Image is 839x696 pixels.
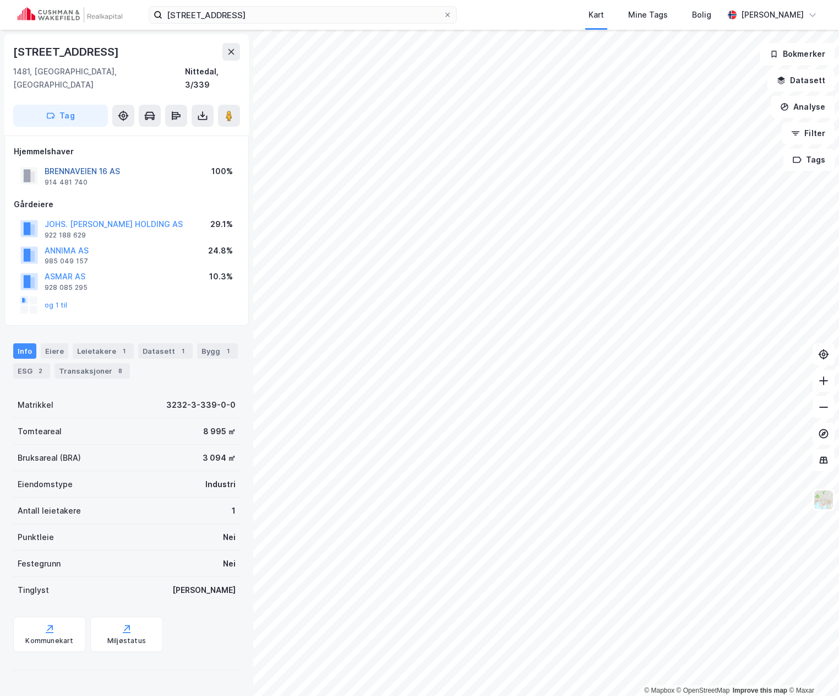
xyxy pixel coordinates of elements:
[166,398,236,412] div: 3232-3-339-0-0
[18,425,62,438] div: Tomteareal
[211,165,233,178] div: 100%
[18,531,54,544] div: Punktleie
[203,451,236,465] div: 3 094 ㎡
[205,478,236,491] div: Industri
[13,363,50,379] div: ESG
[138,343,193,359] div: Datasett
[185,65,240,91] div: Nittedal, 3/339
[18,584,49,597] div: Tinglyst
[208,244,233,257] div: 24.8%
[115,365,126,376] div: 8
[172,584,236,597] div: [PERSON_NAME]
[210,218,233,231] div: 29.1%
[733,687,787,694] a: Improve this map
[118,346,129,357] div: 1
[692,8,711,21] div: Bolig
[644,687,674,694] a: Mapbox
[203,425,236,438] div: 8 995 ㎡
[162,7,443,23] input: Søk på adresse, matrikkel, gårdeiere, leietakere eller personer
[741,8,804,21] div: [PERSON_NAME]
[589,8,604,21] div: Kart
[13,43,121,61] div: [STREET_ADDRESS]
[767,69,835,91] button: Datasett
[209,270,233,283] div: 10.3%
[677,687,730,694] a: OpenStreetMap
[783,149,835,171] button: Tags
[18,7,122,23] img: cushman-wakefield-realkapital-logo.202ea83816669bd177139c58696a8fa1.svg
[55,363,130,379] div: Transaksjoner
[14,145,239,158] div: Hjemmelshaver
[45,257,88,266] div: 985 049 157
[13,105,108,127] button: Tag
[177,346,188,357] div: 1
[25,636,73,645] div: Kommunekart
[813,489,834,510] img: Z
[45,231,86,240] div: 922 188 629
[13,343,36,359] div: Info
[45,178,88,187] div: 914 481 740
[232,504,236,517] div: 1
[41,343,68,359] div: Eiere
[18,557,61,570] div: Festegrunn
[13,65,185,91] div: 1481, [GEOGRAPHIC_DATA], [GEOGRAPHIC_DATA]
[45,283,88,292] div: 928 085 295
[223,531,236,544] div: Nei
[197,343,238,359] div: Bygg
[628,8,668,21] div: Mine Tags
[14,198,239,211] div: Gårdeiere
[18,478,73,491] div: Eiendomstype
[771,96,835,118] button: Analyse
[73,343,134,359] div: Leietakere
[223,557,236,570] div: Nei
[18,451,81,465] div: Bruksareal (BRA)
[107,636,146,645] div: Miljøstatus
[784,643,839,696] iframe: Chat Widget
[222,346,233,357] div: 1
[760,43,835,65] button: Bokmerker
[782,122,835,144] button: Filter
[18,398,53,412] div: Matrikkel
[18,504,81,517] div: Antall leietakere
[784,643,839,696] div: Kontrollprogram for chat
[35,365,46,376] div: 2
